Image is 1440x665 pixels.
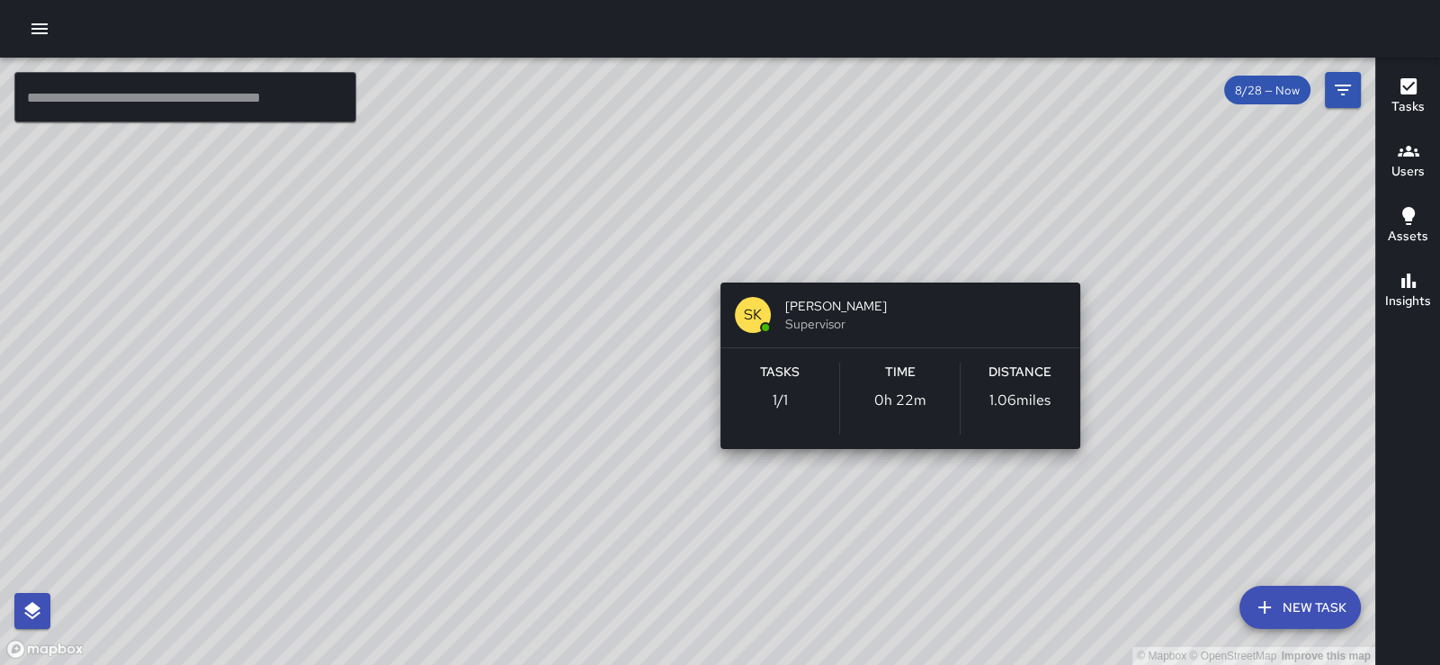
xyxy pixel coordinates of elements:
[1376,259,1440,324] button: Insights
[785,315,1066,333] span: Supervisor
[874,390,926,411] p: 0h 22m
[988,363,1051,382] h6: Distance
[1388,227,1428,247] h6: Assets
[785,297,1066,315] span: [PERSON_NAME]
[1224,83,1310,98] span: 8/28 — Now
[1325,72,1361,108] button: Filters
[1391,162,1425,182] h6: Users
[1376,194,1440,259] button: Assets
[1391,97,1425,117] h6: Tasks
[772,390,787,411] p: 1 / 1
[744,304,762,326] p: SK
[720,283,1080,449] button: SK[PERSON_NAME]SupervisorTasks1/1Time0h 22mDistance1.06miles
[989,390,1051,411] p: 1.06 miles
[885,363,916,382] h6: Time
[1385,292,1431,311] h6: Insights
[1376,65,1440,130] button: Tasks
[760,363,800,382] h6: Tasks
[1239,586,1361,629] button: New Task
[1376,130,1440,194] button: Users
